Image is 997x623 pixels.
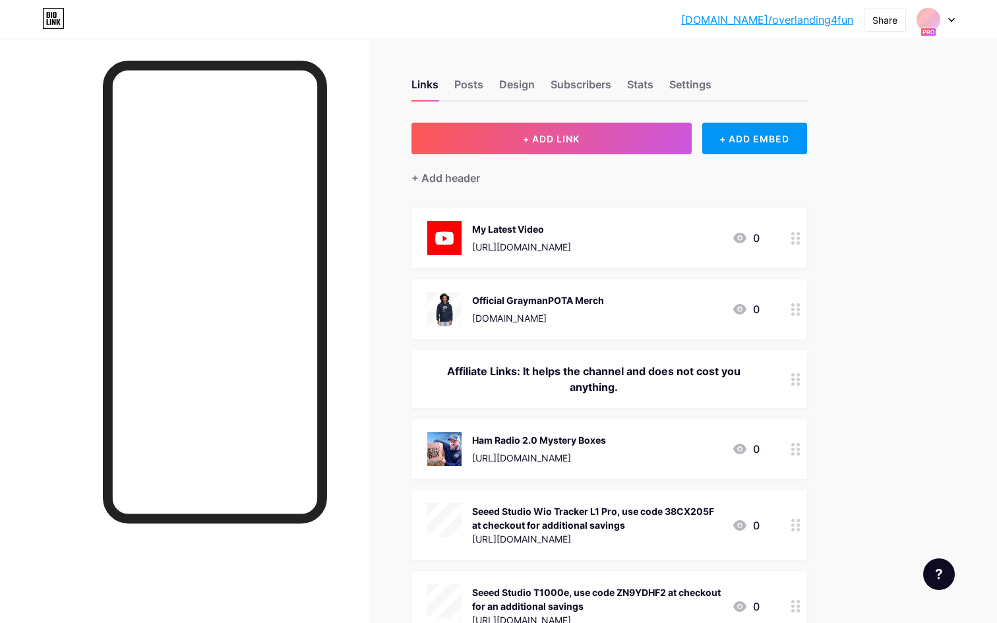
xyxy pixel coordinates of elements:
div: Posts [454,76,483,100]
div: Share [872,13,897,27]
div: + Add header [411,170,480,186]
div: 0 [732,599,760,614]
div: [URL][DOMAIN_NAME] [472,451,606,465]
div: Design [499,76,535,100]
div: 0 [732,518,760,533]
div: [DOMAIN_NAME] [472,311,604,325]
img: Official GraymanPOTA Merch [427,292,462,326]
div: 0 [732,441,760,457]
div: Affiliate Links: It helps the channel and does not cost you anything. [427,363,760,395]
div: 0 [732,230,760,246]
div: + ADD EMBED [702,123,807,154]
div: [URL][DOMAIN_NAME] [472,532,721,546]
div: Ham Radio 2.0 Mystery Boxes [472,433,606,447]
a: [DOMAIN_NAME]/overlanding4fun [681,12,853,28]
div: 0 [732,301,760,317]
div: Seeed Studio T1000e, use code ZN9YDHF2 at checkout for an additional savings [472,585,721,613]
div: Settings [669,76,711,100]
div: Official GraymanPOTA Merch [472,293,604,307]
img: Ham Radio 2.0 Mystery Boxes [427,432,462,466]
div: Seeed Studio Wio Tracker L1 Pro, use code 38CX205F at checkout for additional savings [472,504,721,532]
div: [URL][DOMAIN_NAME] [472,240,571,254]
div: Subscribers [551,76,611,100]
span: + ADD LINK [523,133,580,144]
img: My Latest Video [427,221,462,255]
button: + ADD LINK [411,123,692,154]
div: Stats [627,76,653,100]
div: My Latest Video [472,222,571,236]
div: Links [411,76,438,100]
